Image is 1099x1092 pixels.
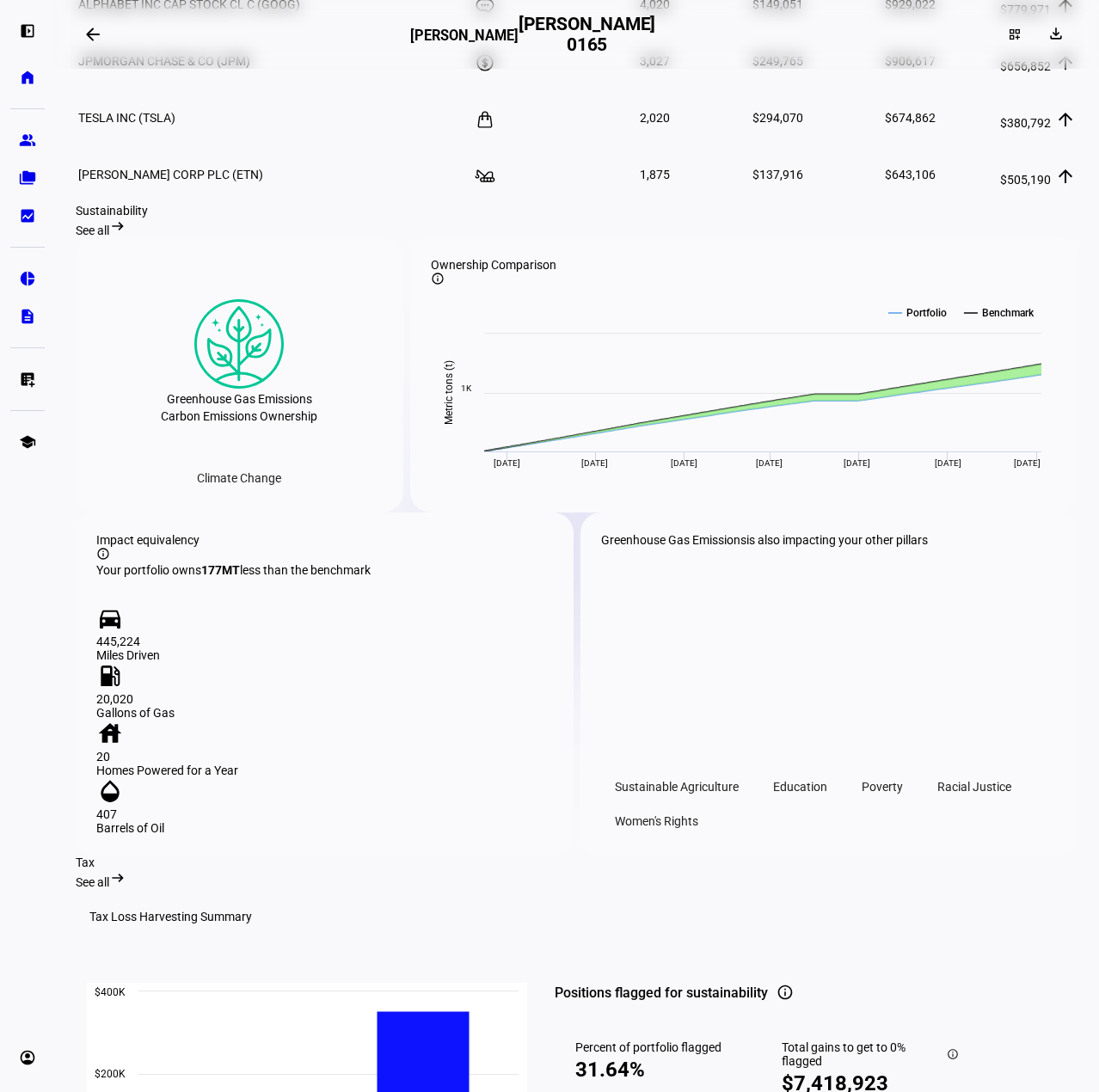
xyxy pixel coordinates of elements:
mat-icon: info_outline [431,272,445,285]
span: Impact equivalency [96,533,200,547]
div: Carbon Emissions Ownership [161,409,317,423]
span: See all [76,875,109,889]
div: 445,224 [96,635,553,648]
span: [DATE] [1014,458,1041,468]
div: 407 [96,807,553,821]
div: Ownership Comparison [431,258,1058,272]
a: description [10,299,45,334]
mat-icon: dashboard_customize [1008,28,1022,41]
div: Sustainability [76,204,1078,218]
text: $200K [95,1068,126,1080]
text: Metric tons (t) [442,360,454,425]
eth-mat-symbol: home [19,69,36,86]
div: Climate Change [183,464,295,492]
div: Homes Powered for a Year [96,764,553,777]
eth-mat-symbol: school [19,433,36,451]
mat-icon: arrow_right_alt [109,218,126,235]
eth-mat-symbol: pie_chart [19,270,36,287]
mat-icon: house [96,720,124,747]
mat-icon: info [777,984,794,1001]
span: 1,875 [640,168,670,181]
text: Portfolio [906,307,947,319]
span: [DATE] [494,458,520,468]
text: $400K [95,986,126,998]
div: Women's Rights [601,807,712,835]
span: $643,106 [885,168,936,181]
text: 1K [461,383,472,393]
a: group [10,123,45,157]
span: TESLA INC (TSLA) [78,111,175,125]
eth-mat-symbol: folder_copy [19,169,36,187]
span: [PERSON_NAME] CORP PLC (ETN) [78,168,263,181]
h3: Tax Loss Harvesting Summary [89,910,252,923]
div: 31.64% [575,1058,727,1082]
div: Racial Justice [924,773,1025,801]
span: See all [76,224,109,237]
a: pie_chart [10,261,45,296]
span: [DATE] [756,458,783,468]
span: Positions flagged for sustainability [555,983,768,1003]
h2: [PERSON_NAME] 0165 [519,14,656,55]
span: MT [222,563,240,577]
mat-icon: info_outline [96,547,110,561]
div: Poverty [848,773,917,801]
span: $674,862 [885,111,936,125]
span: [DATE] [671,458,697,468]
eth-mat-symbol: list_alt_add [19,371,36,388]
eth-mat-symbol: group [19,132,36,149]
strong: 177 [201,563,240,577]
a: bid_landscape [10,199,45,233]
mat-icon: arrow_upward [1055,166,1076,187]
span: [DATE] [581,458,608,468]
span: $294,070 [752,111,803,125]
a: folder_copy [10,161,45,195]
div: Education [759,773,841,801]
span: Total gains to get to 0% flagged [782,1040,944,1068]
div: is also impacting your other pillars [601,533,928,547]
div: Tax [76,856,1078,869]
span: $505,190 [1000,173,1051,187]
div: Miles Driven [96,648,553,662]
div: Gallons of Gas [96,706,553,720]
div: 20,020 [96,692,553,706]
span: Greenhouse Gas Emissions [601,533,746,547]
mat-icon: local_gas_station [96,662,124,690]
eth-mat-symbol: left_panel_open [19,22,36,40]
mat-icon: directions_car [96,604,124,632]
mat-icon: arrow_upward [1055,109,1076,130]
div: Greenhouse Gas Emissions [167,389,312,409]
mat-icon: arrow_right_alt [109,869,126,886]
text: Benchmark [982,307,1035,319]
span: $380,792 [1000,116,1051,130]
eth-mat-symbol: bid_landscape [19,207,36,224]
div: Your portfolio owns less than the benchmark [96,563,553,577]
h3: [PERSON_NAME] [410,28,519,53]
eth-mat-symbol: account_circle [19,1049,36,1066]
eth-mat-symbol: description [19,308,36,325]
mat-icon: download [1047,25,1065,42]
span: [DATE] [844,458,870,468]
div: 20 [96,750,553,764]
div: Sustainable Agriculture [601,773,752,801]
mat-icon: info [947,1048,959,1060]
mat-icon: opacity [96,777,124,805]
span: $137,916 [752,168,803,181]
span: Percent of portfolio flagged [575,1040,721,1054]
div: Barrels of Oil [96,821,553,835]
img: climateChange.colored.svg [194,299,284,389]
a: home [10,60,45,95]
mat-icon: arrow_backwards [83,24,103,45]
span: 2,020 [640,111,670,125]
span: [DATE] [935,458,961,468]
